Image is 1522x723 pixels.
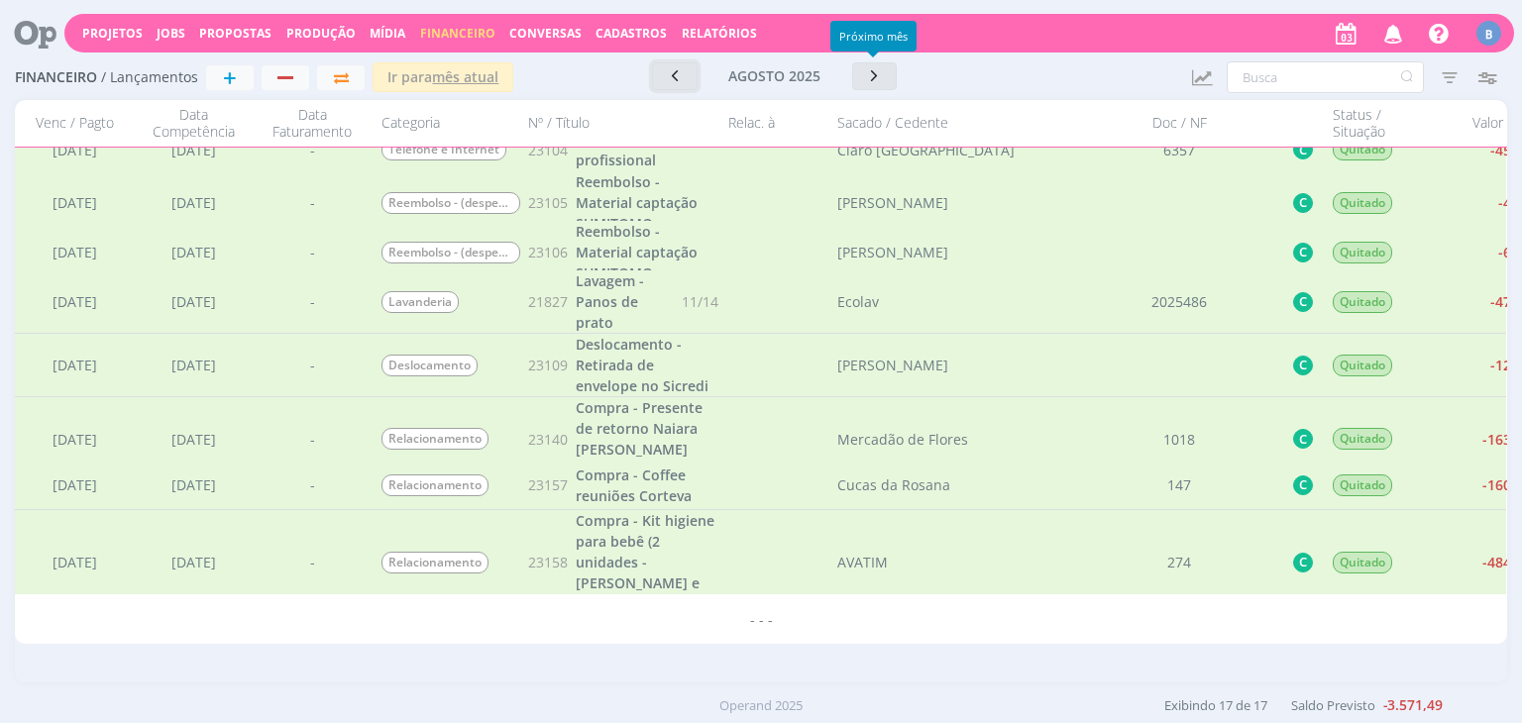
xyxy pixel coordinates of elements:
[76,26,149,42] button: Projetos
[576,335,708,395] span: Deslocamento - Retirada de envelope no Sicredi
[381,291,459,313] span: Lavanderia
[134,270,253,333] div: [DATE]
[286,25,356,42] a: Produção
[134,461,253,509] div: [DATE]
[223,65,237,89] span: +
[1075,270,1283,333] div: 2025486
[253,397,372,480] div: -
[1293,475,1313,495] button: C
[528,115,590,132] span: Nº / Título
[373,62,513,92] button: Ir paramês atual
[528,355,568,375] span: 23109
[1293,140,1313,159] button: C
[253,108,372,191] div: -
[381,139,506,160] span: Telefone e Internet
[576,109,688,190] span: Compra - Chip virtual celular profissional [PERSON_NAME]
[15,69,97,86] span: Financeiro
[15,270,134,333] div: [DATE]
[253,510,372,614] div: -
[528,192,568,213] span: 23105
[1333,428,1392,450] span: Quitado
[837,192,948,213] div: [PERSON_NAME]
[15,594,1506,644] div: - - -
[676,26,763,42] button: Relatórios
[253,221,372,283] div: -
[381,242,520,263] span: Reembolso - (despesa)
[134,397,253,480] div: [DATE]
[1333,139,1392,160] span: Quitado
[1383,695,1443,714] b: -3.571,49
[503,26,588,42] button: Conversas
[509,25,582,42] a: Conversas
[576,397,718,480] a: Compra - Presente de retorno Naiara [PERSON_NAME] [GEOGRAPHIC_DATA]
[101,69,198,86] span: / Lançamentos
[576,222,698,282] span: Reembolso - Material captação SUMITOMO
[381,474,489,496] span: Relacionamento
[1293,193,1313,213] button: C
[157,25,185,42] a: Jobs
[576,334,718,396] a: Deslocamento - Retirada de envelope no Sicredi
[837,242,948,262] div: [PERSON_NAME]
[528,429,568,450] span: 23140
[381,192,520,214] span: Reembolso - (despesa)
[1293,553,1313,572] button: C
[253,171,372,234] div: -
[576,511,714,613] span: Compra - Kit higiene para bebê (2 unidades - [PERSON_NAME] e [PERSON_NAME])
[381,355,478,376] span: Deslocamento
[576,171,718,234] a: Reembolso - Material captação SUMITOMO
[364,26,411,42] button: Mídia
[253,461,372,509] div: -
[15,106,134,141] div: Venc / Pagto
[698,62,852,90] button: agosto 2025
[381,428,489,450] span: Relacionamento
[1075,106,1283,141] div: Doc / NF
[15,461,134,509] div: [DATE]
[1164,696,1267,714] span: Exibindo 17 de 17
[837,355,948,375] div: [PERSON_NAME]
[381,552,489,573] span: Relacionamento
[82,25,143,42] a: Projetos
[837,429,968,450] div: Mercadão de Flores
[432,67,498,86] u: mês atual
[827,106,1075,141] div: Sacado / Cedente
[151,26,191,42] button: Jobs
[134,106,253,141] div: Data Competência
[1075,510,1283,614] div: 274
[134,171,253,234] div: [DATE]
[193,26,277,42] button: Propostas
[1293,429,1313,449] button: C
[253,334,372,396] div: -
[199,25,272,42] span: Propostas
[1293,292,1313,312] button: C
[682,291,718,312] span: 11/14
[837,140,1015,160] div: Claro [GEOGRAPHIC_DATA]
[1333,291,1392,313] span: Quitado
[528,291,568,312] span: 21827
[253,106,372,141] div: Data Faturamento
[576,221,718,283] a: Reembolso - Material captação SUMITOMO
[280,26,362,42] button: Produção
[206,65,254,90] button: +
[576,465,718,506] a: Compra - Coffee reuniões Corteva
[830,21,917,52] div: Próximo mês
[1333,552,1392,573] span: Quitado
[590,26,673,42] button: Cadastros
[15,397,134,480] div: [DATE]
[1227,61,1424,93] input: Busca
[134,221,253,283] div: [DATE]
[528,140,568,160] span: 23104
[596,25,667,42] span: Cadastros
[15,334,134,396] div: [DATE]
[253,270,372,333] div: -
[1476,21,1501,46] div: B
[1475,16,1502,51] button: B
[728,66,820,85] span: agosto 2025
[682,25,757,42] a: Relatórios
[372,106,520,141] div: Categoria
[15,171,134,234] div: [DATE]
[576,172,698,233] span: Reembolso - Material captação SUMITOMO
[370,25,405,42] a: Mídia
[1333,474,1392,496] span: Quitado
[15,108,134,191] div: [DATE]
[576,270,674,333] a: Lavagem - Panos de prato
